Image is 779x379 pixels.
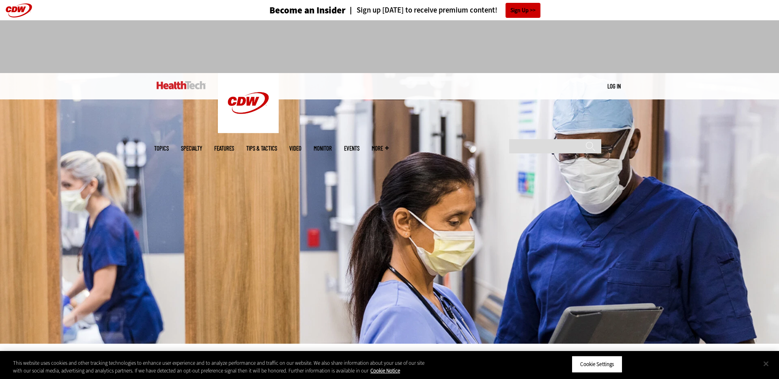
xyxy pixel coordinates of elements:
a: Features [214,145,234,151]
a: Video [289,145,301,151]
div: User menu [607,82,621,90]
button: Close [757,355,775,373]
a: Sign up [DATE] to receive premium content! [346,6,497,14]
span: Topics [154,145,169,151]
h3: Become an Insider [269,6,346,15]
img: Home [157,81,206,89]
a: CDW [218,127,279,135]
a: More information about your privacy [370,367,400,374]
span: Specialty [181,145,202,151]
a: Events [344,145,359,151]
img: Home [218,73,279,133]
a: MonITor [314,145,332,151]
span: More [372,145,389,151]
a: Sign Up [506,3,540,18]
a: Tips & Tactics [246,145,277,151]
div: This website uses cookies and other tracking technologies to enhance user experience and to analy... [13,359,428,375]
button: Cookie Settings [572,356,622,373]
iframe: advertisement [242,28,537,65]
a: Become an Insider [239,6,346,15]
a: Log in [607,82,621,90]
